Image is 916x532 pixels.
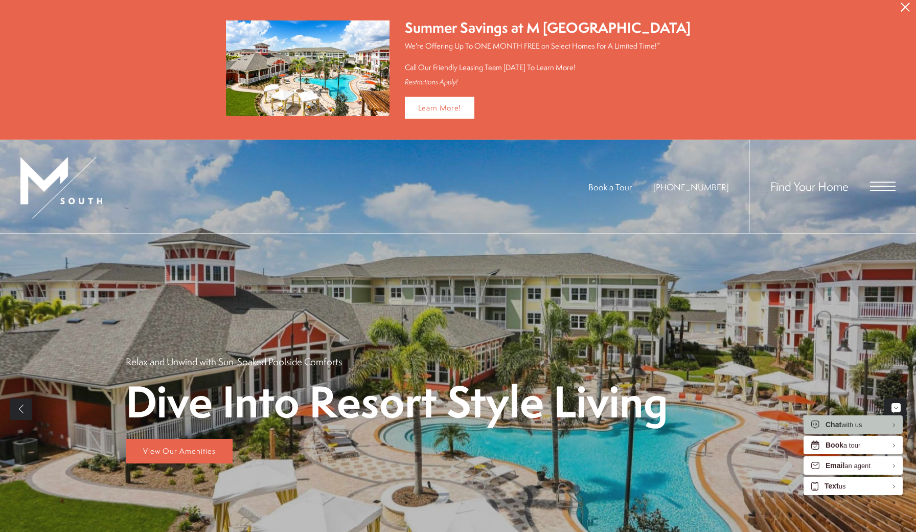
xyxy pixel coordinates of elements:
span: View Our Amenities [143,446,216,456]
div: Restrictions Apply! [405,78,691,86]
a: Learn More! [405,97,475,119]
a: Next [884,398,906,420]
img: Summer Savings at M South Apartments [226,20,390,116]
p: Dive Into Resort Style Living [126,379,668,425]
button: Open Menu [870,182,896,191]
span: [PHONE_NUMBER] [653,181,729,193]
a: View Our Amenities [126,439,233,463]
p: Relax and Unwind with Sun-Soaked Poolside Comforts [126,355,342,368]
a: Book a Tour [588,181,632,193]
p: We're Offering Up To ONE MONTH FREE on Select Homes For A Limited Time!* Call Our Friendly Leasin... [405,40,691,73]
a: Call Us at 813-570-8014 [653,181,729,193]
img: MSouth [20,157,102,218]
div: Summer Savings at M [GEOGRAPHIC_DATA] [405,18,691,38]
a: Previous [10,398,32,420]
a: Find Your Home [770,178,849,194]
